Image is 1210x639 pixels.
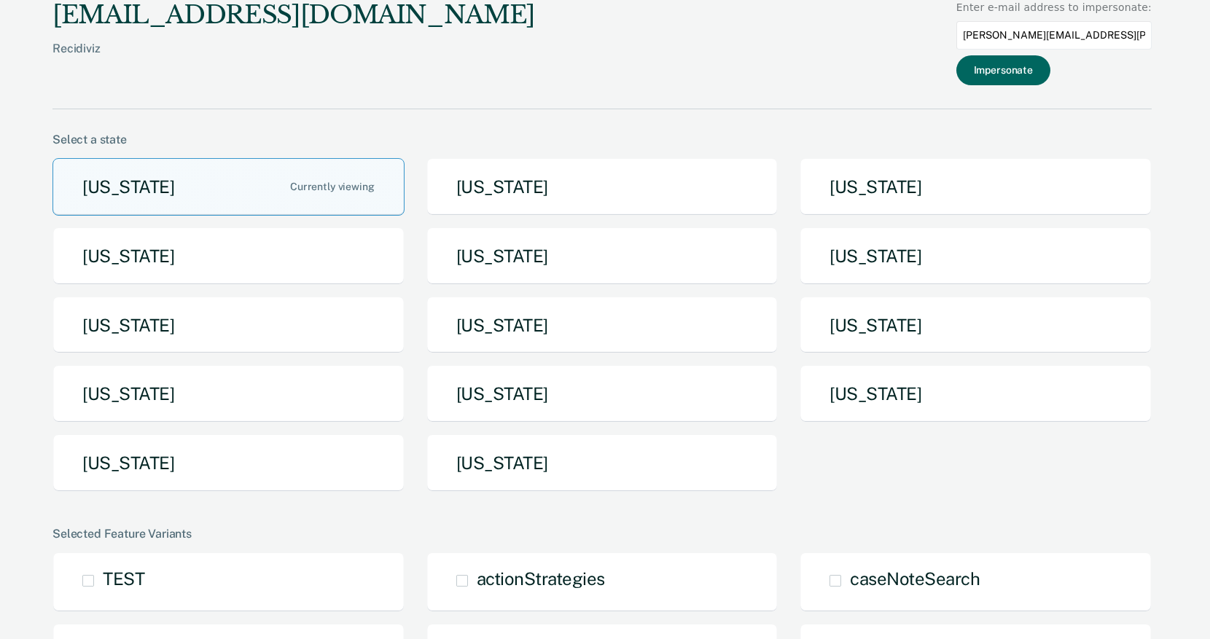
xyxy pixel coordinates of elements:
button: [US_STATE] [426,158,778,216]
span: caseNoteSearch [850,568,980,589]
span: actionStrategies [477,568,605,589]
button: [US_STATE] [426,297,778,354]
div: Recidiviz [52,42,535,79]
button: [US_STATE] [800,227,1152,285]
button: [US_STATE] [52,365,405,423]
button: [US_STATE] [800,365,1152,423]
span: TEST [103,568,144,589]
button: [US_STATE] [800,297,1152,354]
button: [US_STATE] [426,434,778,492]
div: Selected Feature Variants [52,527,1152,541]
button: Impersonate [956,55,1050,85]
button: [US_STATE] [52,158,405,216]
button: [US_STATE] [800,158,1152,216]
button: [US_STATE] [52,227,405,285]
div: Select a state [52,133,1152,146]
button: [US_STATE] [426,365,778,423]
button: [US_STATE] [52,434,405,492]
button: [US_STATE] [52,297,405,354]
input: Enter an email to impersonate... [956,21,1152,50]
button: [US_STATE] [426,227,778,285]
